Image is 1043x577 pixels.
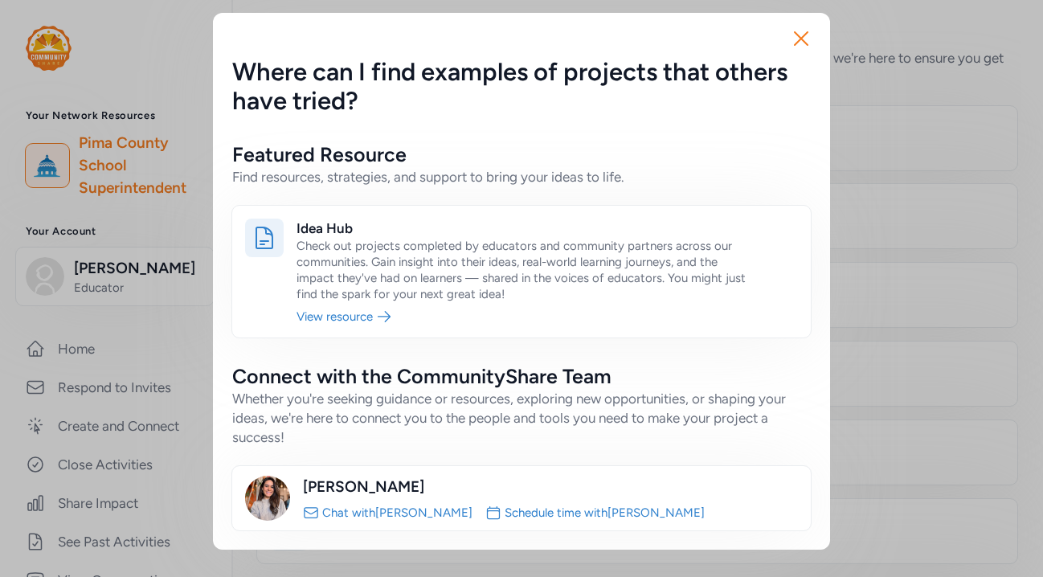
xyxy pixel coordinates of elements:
div: [PERSON_NAME] [303,476,798,498]
h5: Where can I find examples of projects that others have tried? [232,58,811,116]
h2: Connect with the CommunityShare Team [232,363,811,389]
a: Schedule time with[PERSON_NAME] [505,505,705,521]
div: Find resources, strategies, and support to bring your ideas to life. [232,167,811,186]
h2: Featured Resource [232,141,811,167]
a: Chat with[PERSON_NAME] [322,505,472,521]
div: Whether you're seeking guidance or resources, exploring new opportunities, or shaping your ideas,... [232,389,811,447]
